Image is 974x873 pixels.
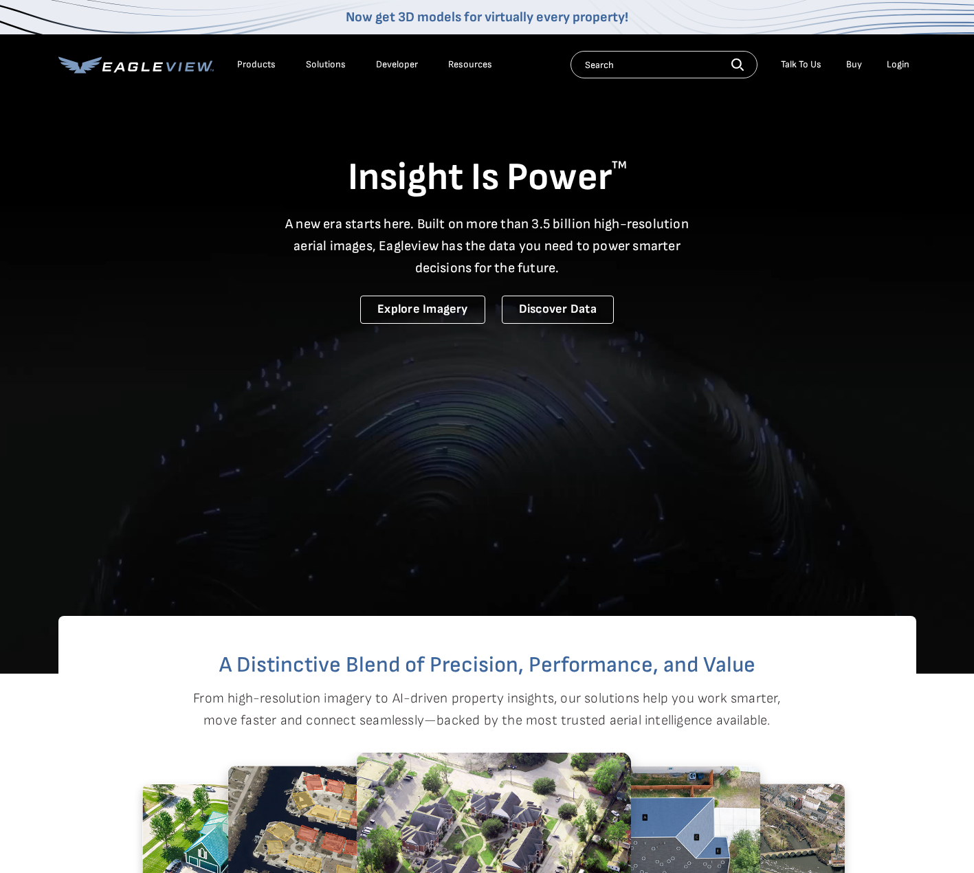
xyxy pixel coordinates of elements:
[571,51,757,78] input: Search
[360,296,485,324] a: Explore Imagery
[277,213,698,279] p: A new era starts here. Built on more than 3.5 billion high-resolution aerial images, Eagleview ha...
[612,159,627,172] sup: TM
[502,296,614,324] a: Discover Data
[781,58,821,71] div: Talk To Us
[58,154,916,202] h1: Insight Is Power
[113,654,861,676] h2: A Distinctive Blend of Precision, Performance, and Value
[887,58,909,71] div: Login
[376,58,418,71] a: Developer
[193,687,782,731] p: From high-resolution imagery to AI-driven property insights, our solutions help you work smarter,...
[346,9,628,25] a: Now get 3D models for virtually every property!
[846,58,862,71] a: Buy
[237,58,276,71] div: Products
[306,58,346,71] div: Solutions
[448,58,492,71] div: Resources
